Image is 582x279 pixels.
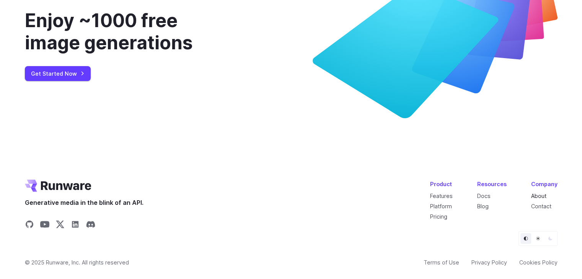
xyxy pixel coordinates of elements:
span: © 2025 Runware, Inc. All rights reserved [25,258,129,267]
button: Default [520,233,531,244]
a: About [531,193,546,199]
div: Company [531,180,558,188]
a: Platform [430,203,452,209]
a: Features [430,193,453,199]
a: Pricing [430,213,447,220]
a: Blog [477,203,489,209]
div: Resources [477,180,507,188]
a: Get Started Now [25,66,91,81]
a: Share on X [55,220,65,231]
a: Docs [477,193,491,199]
div: Enjoy ~1000 free image generations [25,10,233,54]
a: Share on GitHub [25,220,34,231]
span: Generative media in the blink of an API. [25,198,143,208]
a: Contact [531,203,551,209]
a: Share on YouTube [40,220,49,231]
a: Privacy Policy [471,258,507,267]
a: Go to / [25,180,91,192]
ul: Theme selector [518,231,558,246]
div: Product [430,180,453,188]
button: Dark [545,233,556,244]
a: Cookies Policy [519,258,558,267]
a: Share on LinkedIn [71,220,80,231]
a: Share on Discord [86,220,95,231]
a: Terms of Use [424,258,459,267]
button: Light [533,233,543,244]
